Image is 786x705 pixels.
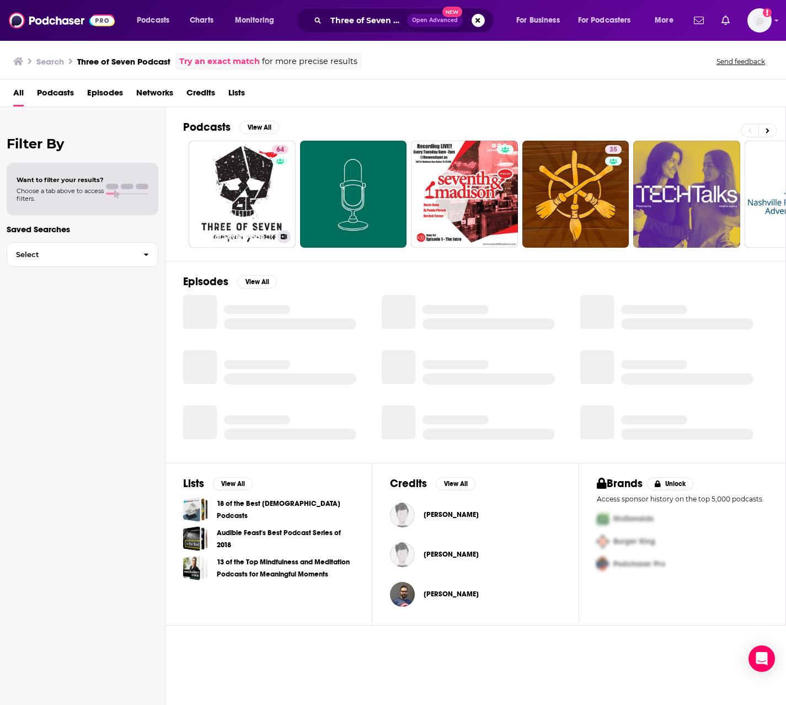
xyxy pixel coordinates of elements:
h2: Brands [597,477,643,490]
span: 35 [609,145,617,156]
button: Show profile menu [747,8,772,33]
a: 13 of the Top Mindfulness and Meditation Podcasts for Meaningful Moments [217,556,354,580]
h2: Episodes [183,275,228,289]
button: Unlock [647,477,694,490]
a: EpisodesView All [183,275,277,289]
button: Gary MilakovicGary Milakovic [390,576,561,612]
a: CreditsView All [390,477,475,490]
a: 35 [605,145,622,154]
h3: Three of Seven Podcast [77,56,170,67]
a: 18 of the Best [DEMOGRAPHIC_DATA] Podcasts [217,498,354,522]
h2: Lists [183,477,204,490]
button: View All [237,275,277,289]
button: open menu [129,12,184,29]
a: Allen Stare [424,550,479,559]
a: 64Three of Seven Podcast [189,141,296,248]
img: Podchaser - Follow, Share and Rate Podcasts [9,10,115,31]
svg: Add a profile image [763,8,772,17]
span: [PERSON_NAME] [424,590,479,599]
button: open menu [571,12,647,29]
img: First Pro Logo [592,508,613,530]
span: Charts [190,13,213,28]
button: open menu [509,12,574,29]
button: open menu [647,12,687,29]
button: open menu [227,12,288,29]
a: PodcastsView All [183,120,279,134]
h2: Filter By [7,136,158,152]
a: Audible Feast's Best Podcast Series of 2018 [217,527,354,551]
a: ListsView All [183,477,253,490]
span: Choose a tab above to access filters. [17,187,104,202]
a: Lists [228,84,245,106]
img: Second Pro Logo [592,530,613,553]
span: McDonalds [613,514,654,524]
span: Podchaser Pro [613,559,665,569]
img: Matt Fraser [390,503,415,527]
a: 13 of the Top Mindfulness and Meditation Podcasts for Meaningful Moments [183,556,208,580]
button: Open AdvancedNew [407,14,463,27]
span: Want to filter your results? [17,176,104,184]
h3: Three of Seven Podcast [193,232,273,242]
span: 64 [276,145,284,156]
a: Credits [186,84,215,106]
button: Matt FraserMatt Fraser [390,497,561,532]
a: 35 [522,141,629,248]
p: Access sponsor history on the top 5,000 podcasts. [597,495,768,503]
img: Allen Stare [390,542,415,567]
span: More [655,13,673,28]
a: Matt Fraser [424,510,479,519]
a: Podcasts [37,84,74,106]
a: Networks [136,84,173,106]
button: Send feedback [713,57,768,66]
span: Open Advanced [412,18,458,23]
div: Search podcasts, credits, & more... [306,8,505,33]
a: Charts [183,12,220,29]
span: Burger King [613,537,655,546]
a: Audible Feast's Best Podcast Series of 2018 [183,526,208,551]
a: Show notifications dropdown [689,11,708,30]
span: New [442,7,462,17]
button: View All [436,477,475,490]
button: View All [239,121,279,134]
img: User Profile [747,8,772,33]
span: Podcasts [137,13,169,28]
img: Gary Milakovic [390,582,415,607]
span: Monitoring [235,13,274,28]
img: Third Pro Logo [592,553,613,575]
input: Search podcasts, credits, & more... [326,12,407,29]
div: Open Intercom Messenger [748,645,775,672]
button: Select [7,242,158,267]
span: for more precise results [262,55,357,68]
a: 18 of the Best Christian Podcasts [183,497,208,522]
a: Episodes [87,84,123,106]
h3: Search [36,56,64,67]
span: Select [7,251,135,258]
span: Logged in as Ashley_Beenen [747,8,772,33]
span: For Podcasters [578,13,631,28]
span: [PERSON_NAME] [424,550,479,559]
a: Try an exact match [179,55,260,68]
span: For Business [516,13,560,28]
span: [PERSON_NAME] [424,510,479,519]
a: All [13,84,24,106]
h2: Credits [390,477,427,490]
a: Show notifications dropdown [717,11,734,30]
p: Saved Searches [7,224,158,234]
button: View All [213,477,253,490]
h2: Podcasts [183,120,231,134]
a: 64 [272,145,288,154]
a: Gary Milakovic [424,590,479,599]
button: Allen StareAllen Stare [390,537,561,572]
